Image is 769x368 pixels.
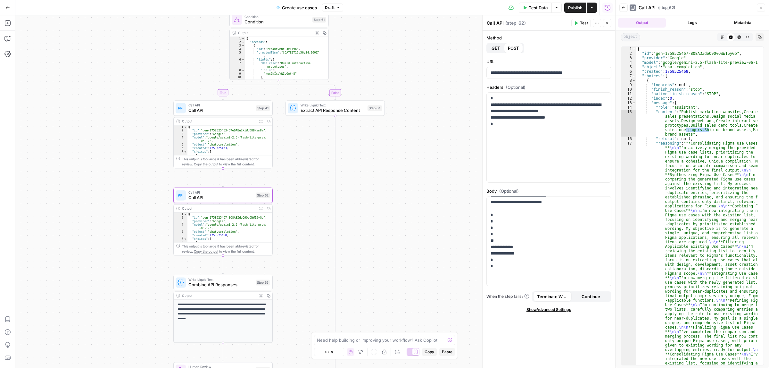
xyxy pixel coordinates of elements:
div: 9 [621,83,636,87]
div: 3 [230,44,245,47]
div: 12 [621,96,636,101]
div: 15 [621,110,636,137]
span: Publish [568,4,583,11]
div: 7 [230,62,245,69]
div: 3 [621,56,636,60]
span: object [621,33,640,41]
span: Show Advanced Settings [526,307,571,313]
span: (Optional) [499,188,519,194]
div: 7 [174,150,187,154]
span: Call API [188,103,253,108]
span: Toggle code folding, rows 11 through 13 [241,79,245,83]
div: 5 [621,65,636,69]
span: Toggle code folding, rows 2 through 131 [241,40,245,44]
span: Condition [244,14,310,19]
div: Step 64 [368,105,382,111]
label: Method [486,35,611,41]
div: 6 [621,69,636,74]
button: Logs [668,18,716,28]
g: Edge from step_65 to step_70 [222,343,224,362]
div: 5 [230,51,245,58]
button: Copy [422,348,437,356]
div: 2 [174,216,187,220]
div: Output [182,119,255,124]
span: POST [508,45,519,51]
span: Call API [188,190,253,195]
div: 6 [230,58,245,62]
div: 4 [230,47,245,51]
span: Copy the output [194,249,218,253]
div: 8 [174,241,187,244]
div: Output [182,293,255,298]
span: Copy [425,349,434,355]
div: 3 [174,132,187,136]
button: Test Data [519,3,551,13]
div: 1 [174,213,187,216]
span: Toggle code folding, rows 7 through 20 [184,150,187,154]
div: 10 [621,87,636,92]
button: Publish [564,3,586,13]
span: Draft [325,5,335,11]
g: Edge from step_61 to step_64 [279,80,336,100]
div: 8 [621,78,636,83]
span: Toggle code folding, rows 7 through 28 [632,74,636,78]
div: 1 [174,125,187,129]
span: Test [580,20,588,26]
span: Call API [639,4,656,11]
span: Toggle code folding, rows 6 through 17 [241,58,245,62]
span: 100% [325,349,334,355]
div: 7 [621,74,636,78]
div: 11 [230,79,245,83]
button: Output [618,18,666,28]
span: Toggle code folding, rows 8 through 19 [184,154,187,157]
span: Paste [442,349,452,355]
div: 14 [621,105,636,110]
span: Call API [188,194,253,201]
div: Step 61 [312,17,326,22]
label: URL [486,58,611,65]
div: 2 [174,129,187,132]
div: 11 [621,92,636,96]
div: 4 [174,223,187,230]
span: Terminate Workflow [537,293,568,300]
span: GET [492,45,500,51]
div: 5 [174,143,187,146]
span: ( step_62 ) [658,5,675,11]
button: Draft [322,4,343,12]
div: ConditionConditionStep 61Output{ "records":[ { "id":"rec4OtvmOt8JxI19b", "createdTime":"[DATE]T12... [229,12,329,80]
div: Call APICall APIStep 41Output{ "id":"gen-1758525453-57eDAEu7XiWuD8BKam8m", "provider":"Google", "... [173,100,273,168]
span: Condition [244,19,310,25]
div: Step 62 [256,192,270,198]
label: Headers [486,84,611,90]
div: Step 65 [256,280,270,285]
span: Copy the output [194,162,218,166]
textarea: Call API [487,20,504,26]
div: 2 [621,51,636,56]
g: Edge from step_62 to step_65 [222,256,224,274]
span: Toggle code folding, rows 8 through 27 [632,78,636,83]
span: Create use cases [282,4,317,11]
span: Toggle code folding, rows 7 through 20 [184,237,187,241]
span: Toggle code folding, rows 8 through 10 [241,69,245,72]
div: 7 [174,237,187,241]
div: Step 41 [256,105,270,111]
div: 5 [174,230,187,234]
div: 4 [621,60,636,65]
span: Toggle code folding, rows 3 through 18 [241,44,245,47]
span: When the step fails: [486,294,529,299]
span: Toggle code folding, rows 8 through 19 [184,241,187,244]
div: Output [182,206,255,211]
div: 10 [230,76,245,79]
span: Call API [188,107,253,113]
span: (Optional) [506,84,525,90]
div: 1 [621,47,636,51]
span: Continue [582,293,600,300]
span: Write Liquid Text [301,103,365,108]
span: Toggle code folding, rows 1 through 41 [632,47,636,51]
span: Toggle code folding, rows 13 through 26 [632,101,636,105]
span: Toggle code folding, rows 1 through 132 [241,37,245,40]
div: Output [238,30,311,35]
div: 4 [174,136,187,143]
span: Write Liquid Text [188,277,253,282]
button: Metadata [719,18,766,28]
